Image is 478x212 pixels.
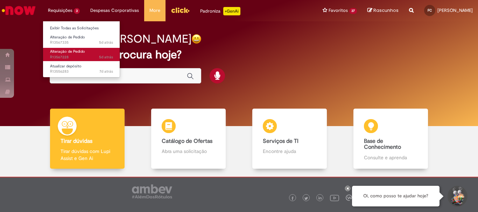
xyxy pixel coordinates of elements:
span: R13567228 [50,54,113,60]
img: logo_footer_twitter.png [304,197,308,200]
time: 25/09/2025 15:25:30 [99,40,113,45]
b: Serviços de TI [263,138,298,145]
p: +GenAi [223,7,240,15]
b: Catálogo de Ofertas [162,138,212,145]
span: Atualizar depósito [50,64,82,69]
button: Iniciar Conversa de Suporte [447,186,468,207]
div: Oi, como posso te ajudar hoje? [352,186,440,206]
span: Favoritos [329,7,348,14]
img: logo_footer_facebook.png [291,197,294,200]
a: Exibir Todas as Solicitações [43,24,120,32]
a: Base de Conhecimento Consulte e aprenda [340,109,441,169]
img: happy-face.png [191,34,202,44]
span: 7d atrás [99,69,113,74]
span: 3 [74,8,80,14]
span: More [149,7,160,14]
ul: Requisições [43,21,120,78]
span: Requisições [48,7,72,14]
time: 22/09/2025 16:33:53 [99,69,113,74]
b: Tirar dúvidas [61,138,92,145]
span: Rascunhos [373,7,399,14]
p: Tirar dúvidas com Lupi Assist e Gen Ai [61,148,114,162]
a: Aberto R13567228 : Alteração de Pedido [43,48,120,61]
time: 25/09/2025 15:10:26 [99,54,113,60]
span: 5d atrás [99,54,113,60]
img: logo_footer_linkedin.png [318,196,322,200]
img: logo_footer_ambev_rotulo_gray.png [132,184,172,198]
a: Aberto R13556283 : Atualizar depósito [43,63,120,75]
span: FC [428,8,432,13]
span: Alteração de Pedido [50,49,85,54]
a: Rascunhos [367,7,399,14]
span: Despesas Corporativas [90,7,139,14]
span: Alteração de Pedido [50,35,85,40]
a: Aberto R13567335 : Alteração de Pedido [43,34,120,46]
span: R13556283 [50,69,113,74]
p: Abra uma solicitação [162,148,215,155]
a: Tirar dúvidas Tirar dúvidas com Lupi Assist e Gen Ai [37,109,138,169]
div: Padroniza [200,7,240,15]
img: ServiceNow [1,3,37,17]
h2: O que você procura hoje? [50,49,428,61]
span: 5d atrás [99,40,113,45]
b: Base de Conhecimento [364,138,401,151]
span: R13567335 [50,40,113,45]
p: Encontre ajuda [263,148,316,155]
img: logo_footer_workplace.png [346,195,352,201]
h2: Boa tarde, [PERSON_NAME] [50,33,191,45]
span: [PERSON_NAME] [437,7,473,13]
a: Serviços de TI Encontre ajuda [239,109,340,169]
a: Catálogo de Ofertas Abra uma solicitação [138,109,239,169]
span: 37 [349,8,357,14]
img: click_logo_yellow_360x200.png [171,5,190,15]
img: logo_footer_youtube.png [330,193,339,202]
p: Consulte e aprenda [364,154,417,161]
